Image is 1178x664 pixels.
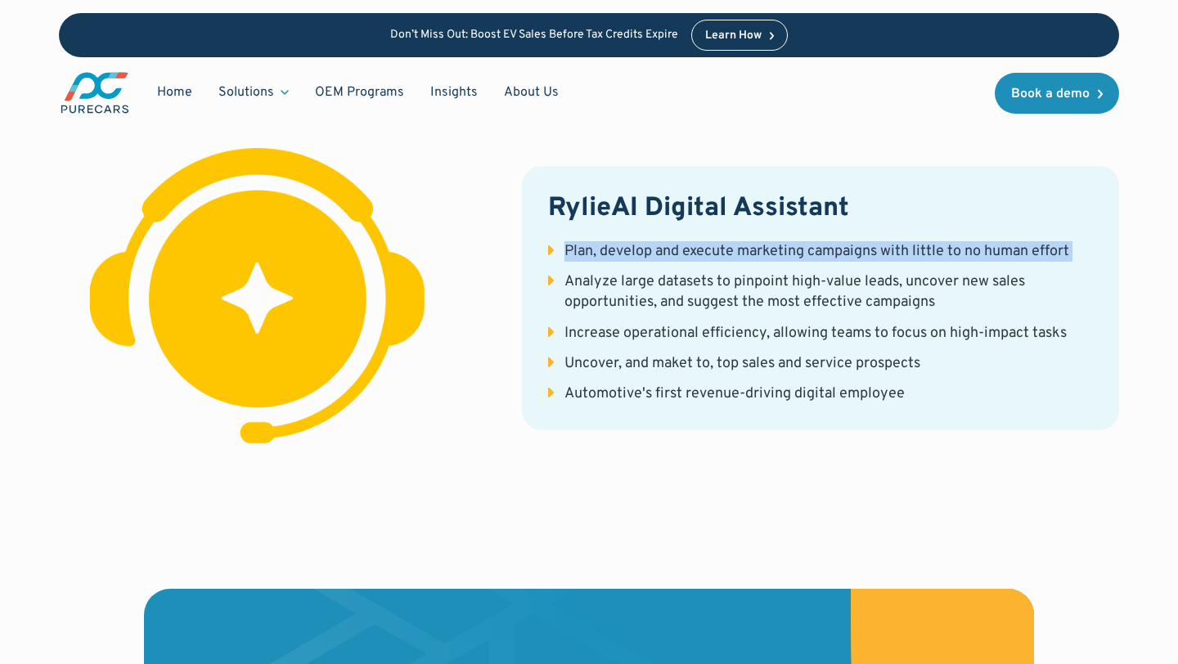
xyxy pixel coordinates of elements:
img: purecars logo [59,70,131,115]
div: Solutions [205,77,302,108]
div: Automotive's first revenue-driving digital employee [564,384,905,404]
div: Solutions [218,83,274,101]
div: Plan, develop and execute marketing campaigns with little to no human effort [564,241,1069,262]
div: Book a demo [1011,87,1090,101]
div: Analyze large datasets to pinpoint high-value leads, uncover new sales opportunities, and suggest... [564,271,1093,312]
h3: RylieAI Digital Assistant [548,192,1093,227]
img: social media channels illustration [59,100,456,497]
a: Insights [417,77,491,108]
div: Increase operational efficiency, allowing teams to focus on high-impact tasks [564,323,1067,343]
p: Don’t Miss Out: Boost EV Sales Before Tax Credits Expire [390,29,678,43]
a: Home [144,77,205,108]
a: main [59,70,131,115]
a: OEM Programs [302,77,417,108]
a: Book a demo [995,73,1119,114]
a: About Us [491,77,572,108]
div: Learn How [705,30,762,42]
div: Uncover, and maket to, top sales and service prospects [564,353,920,374]
a: Learn How [691,20,789,51]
